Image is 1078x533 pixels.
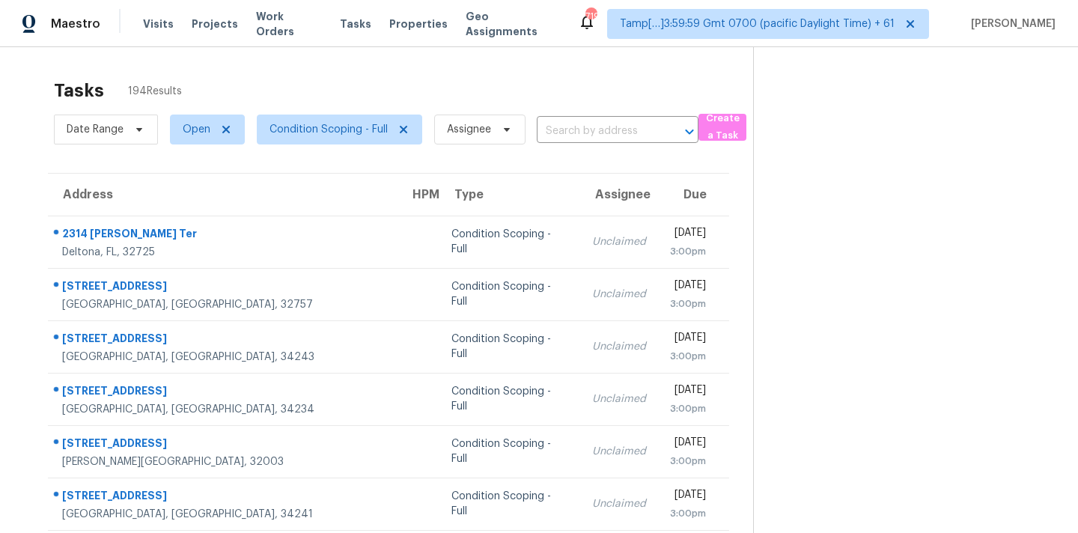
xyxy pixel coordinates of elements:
[451,489,568,519] div: Condition Scoping - Full
[466,9,560,39] span: Geo Assignments
[592,392,646,406] div: Unclaimed
[670,330,706,349] div: [DATE]
[447,122,491,137] span: Assignee
[67,122,124,137] span: Date Range
[451,436,568,466] div: Condition Scoping - Full
[62,297,386,312] div: [GEOGRAPHIC_DATA], [GEOGRAPHIC_DATA], 32757
[592,234,646,249] div: Unclaimed
[451,384,568,414] div: Condition Scoping - Full
[62,350,386,365] div: [GEOGRAPHIC_DATA], [GEOGRAPHIC_DATA], 34243
[670,454,706,469] div: 3:00pm
[670,506,706,521] div: 3:00pm
[62,454,386,469] div: [PERSON_NAME][GEOGRAPHIC_DATA], 32003
[183,122,210,137] span: Open
[451,279,568,309] div: Condition Scoping - Full
[62,278,386,297] div: [STREET_ADDRESS]
[670,383,706,401] div: [DATE]
[592,496,646,511] div: Unclaimed
[537,120,657,143] input: Search by address
[670,296,706,311] div: 3:00pm
[670,225,706,244] div: [DATE]
[340,19,371,29] span: Tasks
[256,9,322,39] span: Work Orders
[62,507,386,522] div: [GEOGRAPHIC_DATA], [GEOGRAPHIC_DATA], 34241
[389,16,448,31] span: Properties
[670,487,706,506] div: [DATE]
[62,488,386,507] div: [STREET_ADDRESS]
[143,16,174,31] span: Visits
[62,331,386,350] div: [STREET_ADDRESS]
[670,401,706,416] div: 3:00pm
[706,110,739,144] span: Create a Task
[62,245,386,260] div: Deltona, FL, 32725
[451,227,568,257] div: Condition Scoping - Full
[698,114,746,141] button: Create a Task
[62,226,386,245] div: 2314 [PERSON_NAME] Ter
[580,174,658,216] th: Assignee
[398,174,439,216] th: HPM
[128,84,182,99] span: 194 Results
[62,383,386,402] div: [STREET_ADDRESS]
[592,287,646,302] div: Unclaimed
[592,339,646,354] div: Unclaimed
[670,244,706,259] div: 3:00pm
[269,122,388,137] span: Condition Scoping - Full
[679,121,700,142] button: Open
[592,444,646,459] div: Unclaimed
[48,174,398,216] th: Address
[670,435,706,454] div: [DATE]
[192,16,238,31] span: Projects
[670,349,706,364] div: 3:00pm
[62,436,386,454] div: [STREET_ADDRESS]
[620,16,895,31] span: Tamp[…]3:59:59 Gmt 0700 (pacific Daylight Time) + 61
[451,332,568,362] div: Condition Scoping - Full
[658,174,729,216] th: Due
[585,9,596,24] div: 719
[965,16,1056,31] span: [PERSON_NAME]
[51,16,100,31] span: Maestro
[54,83,104,98] h2: Tasks
[439,174,580,216] th: Type
[670,278,706,296] div: [DATE]
[62,402,386,417] div: [GEOGRAPHIC_DATA], [GEOGRAPHIC_DATA], 34234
